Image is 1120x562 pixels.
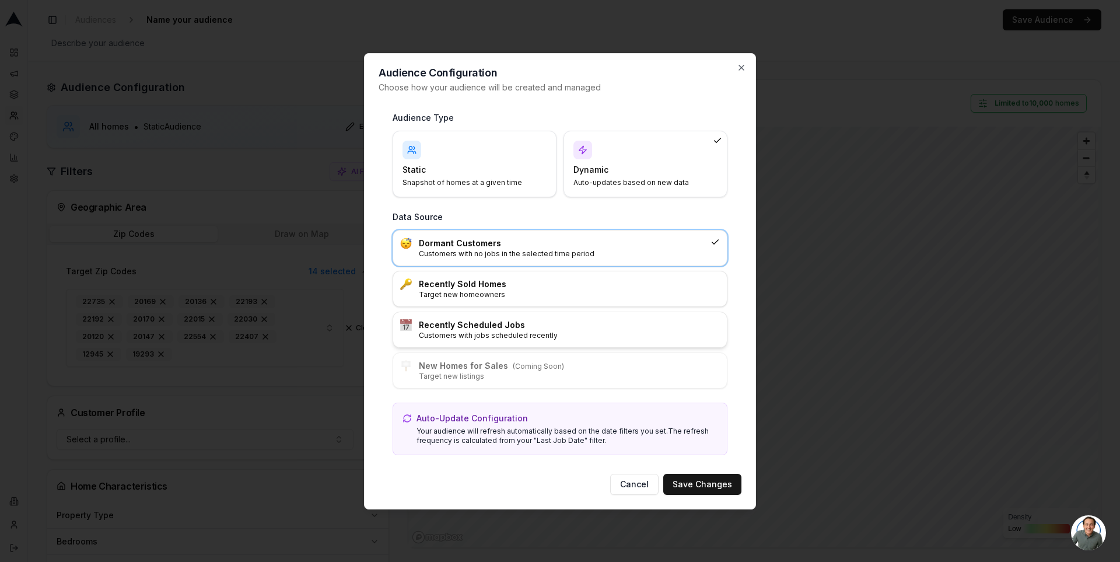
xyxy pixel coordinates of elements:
h3: Recently Sold Homes [419,278,720,290]
h2: Audience Configuration [379,68,741,78]
div: DynamicAuto-updates based on new data [563,131,727,197]
img: :placard: [400,360,412,372]
div: :key:Recently Sold HomesTarget new homeowners [393,271,727,307]
h3: Recently Scheduled Jobs [419,319,720,331]
img: :sleeping: [400,238,412,249]
p: Target new listings [419,372,720,381]
p: Customers with no jobs in the selected time period [419,249,706,259]
h3: Dormant Customers [419,238,706,249]
p: Choose how your audience will be created and managed [379,82,741,93]
p: Auto-Update Configuration [416,413,528,424]
p: Snapshot of homes at a given time [402,178,533,187]
img: :calendar: [400,319,412,331]
img: :key: [400,278,412,290]
h3: Audience Type [393,112,727,124]
h4: Static [402,164,533,176]
div: :sleeping:Dormant CustomersCustomers with no jobs in the selected time period [393,230,727,266]
span: (Coming Soon) [513,362,564,371]
div: :placard:New Homes for Sales(Coming Soon)Target new listings [393,352,727,389]
button: Save Changes [663,474,741,495]
p: Auto-updates based on new data [573,178,703,187]
p: Customers with jobs scheduled recently [419,331,720,340]
div: StaticSnapshot of homes at a given time [393,131,556,197]
h3: Data Source [393,211,727,223]
button: Cancel [610,474,659,495]
p: Target new homeowners [419,290,720,299]
div: :calendar:Recently Scheduled JobsCustomers with jobs scheduled recently [393,312,727,348]
h4: Dynamic [573,164,703,176]
h3: New Homes for Sales [419,360,720,372]
p: Your audience will refresh automatically based on the date filters you set. The refresh frequency... [416,427,717,445]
